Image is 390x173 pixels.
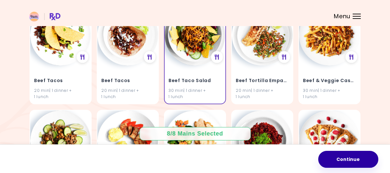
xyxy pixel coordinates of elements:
div: 20 min | 1 dinner + 1 lunch [34,87,87,100]
div: See Meal Plan [278,51,290,63]
h4: Beef Tortilla Empanadas [236,76,289,86]
div: 20 min | 1 dinner + 1 lunch [236,87,289,100]
h4: Beef Tacos [101,76,154,86]
div: See Meal Plan [144,51,156,63]
div: See Meal Plan [77,51,88,63]
h4: Beef & Veggie Casserole [303,76,356,86]
div: 20 min | 1 dinner + 1 lunch [101,87,154,100]
div: 30 min | 1 dinner + 1 lunch [303,87,356,100]
h4: Beef Tacos [34,76,87,86]
div: 8 / 8 Mains Selected [162,130,228,138]
div: See Meal Plan [346,51,357,63]
span: Menu [334,13,350,19]
img: RxDiet [29,12,60,22]
div: See Meal Plan [211,51,223,63]
div: 30 min | 1 dinner + 1 lunch [169,87,221,100]
h4: Beef Taco Salad [169,76,221,86]
button: Continue [318,151,378,168]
